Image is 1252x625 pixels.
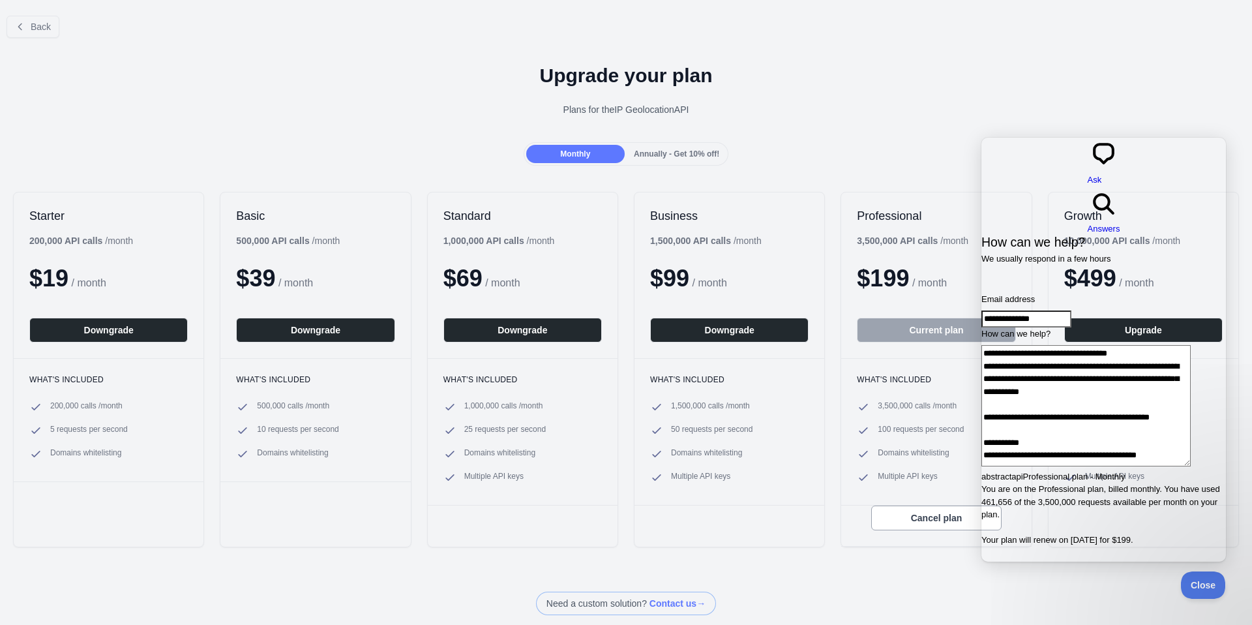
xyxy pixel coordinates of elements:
[857,208,1015,224] h2: Professional
[857,234,968,247] div: / month
[650,208,809,224] h2: Business
[650,234,762,247] div: / month
[857,236,938,246] b: 3,500,000 API calls
[443,234,555,247] div: / month
[443,236,524,246] b: 1,000,000 API calls
[1181,572,1226,599] iframe: Help Scout Beacon - Close
[981,138,1226,562] iframe: Help Scout Beacon - Live Chat, Contact Form, and Knowledge Base
[650,236,731,246] b: 1,500,000 API calls
[443,208,602,224] h2: Standard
